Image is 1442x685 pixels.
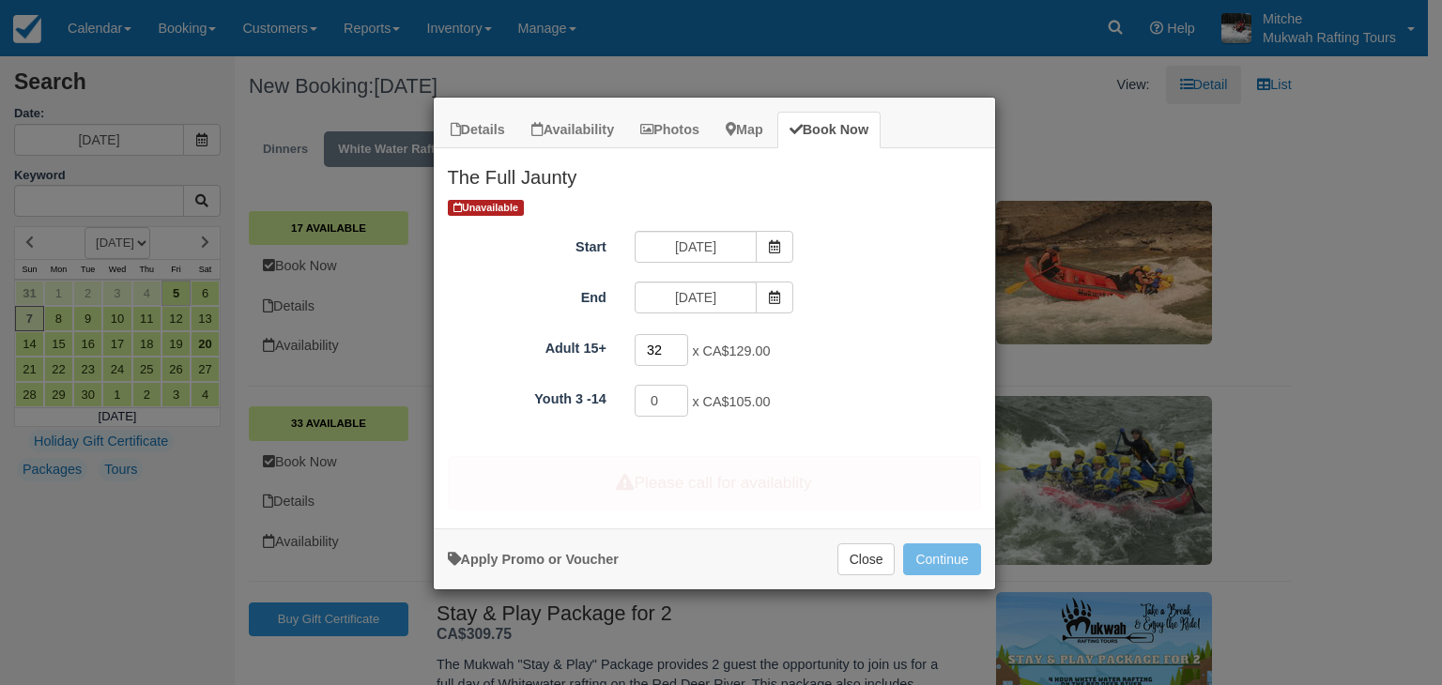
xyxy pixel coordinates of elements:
[434,383,621,409] label: Youth 3 -14
[635,385,689,417] input: Youth 3 -14
[434,282,621,308] label: End
[692,394,770,409] span: x CA$105.00
[434,231,621,257] label: Start
[434,148,995,510] div: Item Modal
[837,543,896,575] button: Close
[713,112,775,148] a: Map
[438,112,517,148] a: Details
[519,112,626,148] a: Availability
[448,200,525,216] span: Unavailable
[903,543,980,575] button: Add to Booking
[628,112,712,148] a: Photos
[635,334,689,366] input: Adult 15+
[448,552,619,567] a: Apply Voucher
[448,456,981,510] p: Please call for availablity
[434,148,995,197] h2: The Full Jaunty
[434,332,621,358] label: Adult 15+
[777,112,881,148] a: Book Now
[692,343,770,358] span: x CA$129.00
